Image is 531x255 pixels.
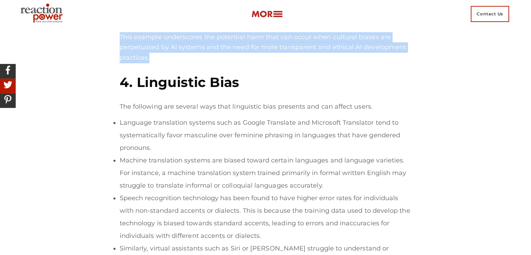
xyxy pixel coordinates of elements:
img: Share On Pinterest [2,93,14,105]
span: The following are several ways that linguistic bias presents and can affect users. [120,103,373,110]
b: 4. Linguistic Bias [120,74,239,90]
img: Share On Twitter [2,79,14,91]
span: This example underscores the potential harm that can occur when cultural biases are perpetuated b... [120,33,406,61]
span: Contact Us [471,6,509,22]
img: more-btn.png [251,10,283,18]
img: Executive Branding | Personal Branding Agency [17,1,68,27]
img: Share On Facebook [2,64,14,76]
span: Language translation systems such as Google Translate and Microsoft Translator tend to systematic... [120,119,400,152]
span: Machine translation systems are biased toward certain languages and language varieties. For insta... [120,156,406,189]
span: Speech recognition technology has been found to have higher error rates for individuals with non-... [120,194,410,240]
